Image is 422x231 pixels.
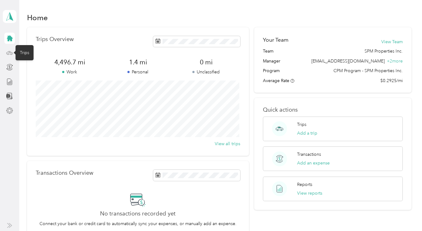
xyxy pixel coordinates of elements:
span: + 2 more [387,58,403,64]
span: [EMAIL_ADDRESS][DOMAIN_NAME] [311,58,385,64]
span: $0.2925/mi [380,77,403,84]
button: Add a trip [297,130,317,136]
h2: Your Team [263,36,288,44]
p: Trips [297,121,306,128]
p: Unclassified [172,69,240,75]
button: View reports [297,190,322,196]
p: Trips Overview [36,36,74,43]
p: Reports [297,181,312,188]
p: Quick actions [263,107,402,113]
span: CPM Program - SPM Properties Inc. [333,67,403,74]
button: View Team [381,39,403,45]
span: 1.4 mi [104,58,172,67]
button: Add an expense [297,160,330,166]
span: Average Rate [263,78,289,83]
span: Program [263,67,280,74]
p: Transactions Overview [36,170,93,176]
div: Trips [16,45,34,60]
span: 4,496.7 mi [36,58,104,67]
span: SPM Properties Inc. [365,48,403,54]
p: Personal [104,69,172,75]
p: Transactions [297,151,321,158]
p: Connect your bank or credit card to automatically sync your expenses, or manually add an expense. [39,220,236,227]
span: Team [263,48,273,54]
button: View all trips [215,141,240,147]
span: 0 mi [172,58,240,67]
h2: No transactions recorded yet [100,210,176,217]
p: Work [36,69,104,75]
span: Manager [263,58,280,64]
h1: Home [27,14,48,21]
iframe: Everlance-gr Chat Button Frame [387,196,422,231]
